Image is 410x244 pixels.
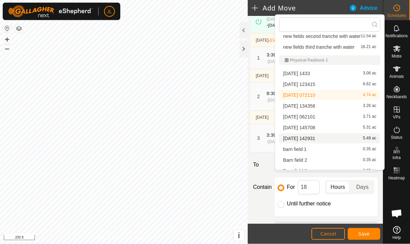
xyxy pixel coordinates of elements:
[363,169,376,173] span: 0.35 ac
[363,147,376,152] span: 0.35 ac
[267,17,295,22] span: [DATE] 3:30 pm
[257,136,260,141] span: 3
[8,5,93,18] img: Gallagher Logo
[363,71,376,76] span: 3.06 ac
[279,31,381,41] li: new fields second tranche with water
[392,236,401,240] span: Help
[279,90,381,100] li: 2025-03-24 072110
[267,52,285,58] span: 3:30 pm
[3,36,11,44] button: +
[393,115,400,119] span: VPs
[283,93,315,97] span: [DATE] 072110
[331,183,345,192] span: Hours
[392,156,401,160] span: Infra
[279,101,381,111] li: 2025-03-24 134358
[363,158,376,162] span: 0.35 ac
[279,112,381,122] li: 2025-03-25 062101
[279,155,381,165] li: Barn field 2
[391,135,402,139] span: Status
[283,104,315,108] span: [DATE] 134358
[256,115,269,120] span: [DATE]
[363,136,376,141] span: 5.49 ac
[250,183,272,192] label: Contain
[268,23,298,28] span: [DATE] 3:30 pm
[279,123,381,133] li: 2025-04-19 145708
[257,94,260,99] span: 2
[107,8,112,15] span: JL
[348,228,380,240] button: Save
[267,91,284,96] span: 9:30 am
[386,95,407,99] span: Neckbands
[268,98,296,103] span: [DATE] 3:30 am
[389,74,404,79] span: Animals
[256,74,269,79] span: [DATE]
[279,42,381,52] li: new fields third tranche with water
[97,235,122,241] a: Privacy Policy
[256,38,269,43] span: [DATE]
[267,23,298,29] div: -
[387,14,406,18] span: Schedules
[356,183,368,192] span: Days
[130,235,150,241] a: Contact Us
[233,230,245,241] button: i
[279,68,381,79] li: 2024-11-22 1433
[285,58,375,62] div: Physical Paddock 1
[320,231,336,237] span: Cancel
[287,201,331,207] label: Until further notice
[15,25,23,33] button: Map Layers
[283,169,307,173] span: Barn field 3
[363,93,376,97] span: 4.74 ac
[383,223,410,242] a: Help
[361,34,376,39] span: 11.54 ac
[363,104,376,108] span: 3.26 ac
[250,158,272,172] label: To
[279,79,381,89] li: 2025-03-10 123415
[283,114,315,119] span: [DATE] 062101
[283,45,355,49] span: new fields third tranche with water
[363,125,376,130] span: 5.31 ac
[283,71,310,76] span: [DATE] 1433
[268,38,283,43] span: -
[279,144,381,154] li: barn field 1
[267,139,296,145] div: -
[3,44,11,52] button: –
[349,4,383,12] div: Advice
[270,38,283,43] span: [DATE]
[387,203,407,224] div: Open chat
[283,147,307,152] span: barn field 1
[363,82,376,87] span: 6.62 ac
[392,54,402,58] span: Mobs
[361,45,376,49] span: 16.21 ac
[252,4,349,12] h2: Add Move
[287,185,295,190] label: For
[363,114,376,119] span: 3.71 ac
[267,97,296,104] div: -
[388,176,405,180] span: Heatmap
[283,82,315,87] span: [DATE] 123415
[3,24,11,32] button: Reset Map
[257,56,260,61] span: 1
[279,166,381,176] li: Barn field 3
[358,231,370,237] span: Save
[283,125,315,130] span: [DATE] 145708
[283,136,315,141] span: [DATE] 142931
[268,140,296,145] span: [DATE] 9:30 pm
[386,34,408,38] span: Notifications
[279,133,381,143] li: 2025-05-02 142931
[267,59,296,65] div: -
[268,60,296,64] span: [DATE] 9:30 am
[267,133,284,138] span: 3:30 am
[238,231,240,240] span: i
[283,158,307,162] span: Barn field 2
[283,34,361,39] span: new fields second tranche with water
[311,228,345,240] button: Cancel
